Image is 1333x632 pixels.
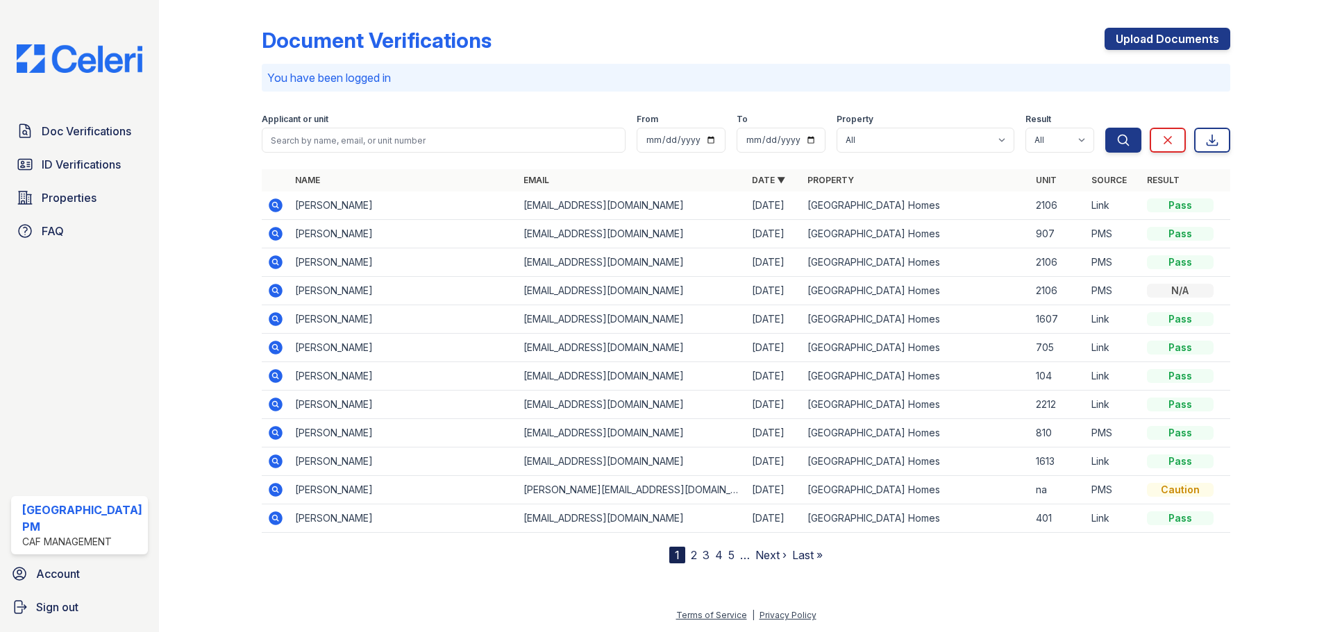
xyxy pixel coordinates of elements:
span: Doc Verifications [42,123,131,139]
td: [GEOGRAPHIC_DATA] Homes [802,220,1030,248]
td: [DATE] [746,191,802,220]
div: Pass [1147,312,1214,326]
td: 2212 [1030,391,1086,419]
td: [EMAIL_ADDRESS][DOMAIN_NAME] [518,362,746,391]
td: 2106 [1030,248,1086,277]
div: Pass [1147,255,1214,269]
td: [EMAIL_ADDRESS][DOMAIN_NAME] [518,248,746,277]
td: [GEOGRAPHIC_DATA] Homes [802,391,1030,419]
div: Pass [1147,369,1214,383]
td: na [1030,476,1086,504]
span: ID Verifications [42,156,121,173]
td: [DATE] [746,391,802,419]
td: 2106 [1030,277,1086,305]
td: 705 [1030,334,1086,362]
a: Result [1147,175,1180,185]
div: Document Verifications [262,28,492,53]
td: [DATE] [746,277,802,305]
span: Sign out [36,599,78,615]
td: [EMAIL_ADDRESS][DOMAIN_NAME] [518,334,746,362]
p: You have been logged in [267,69,1225,86]
td: [PERSON_NAME] [290,191,518,220]
td: [GEOGRAPHIC_DATA] Homes [802,277,1030,305]
span: Account [36,565,80,582]
div: Pass [1147,227,1214,241]
td: PMS [1086,248,1141,277]
label: Property [837,114,873,125]
td: [GEOGRAPHIC_DATA] Homes [802,504,1030,533]
div: 1 [669,547,685,563]
label: From [637,114,658,125]
td: [EMAIL_ADDRESS][DOMAIN_NAME] [518,305,746,334]
td: Link [1086,305,1141,334]
td: [EMAIL_ADDRESS][DOMAIN_NAME] [518,504,746,533]
td: Link [1086,391,1141,419]
div: Pass [1147,198,1214,212]
div: | [752,610,755,620]
div: Pass [1147,511,1214,525]
td: [GEOGRAPHIC_DATA] Homes [802,305,1030,334]
a: 2 [691,548,697,562]
td: 1613 [1030,447,1086,476]
td: [EMAIL_ADDRESS][DOMAIN_NAME] [518,191,746,220]
td: PMS [1086,419,1141,447]
td: [GEOGRAPHIC_DATA] Homes [802,248,1030,277]
td: [GEOGRAPHIC_DATA] Homes [802,447,1030,476]
label: Result [1025,114,1051,125]
a: Next › [755,548,787,562]
a: Account [6,560,153,588]
td: [EMAIL_ADDRESS][DOMAIN_NAME] [518,391,746,419]
a: Source [1091,175,1127,185]
td: [PERSON_NAME][EMAIL_ADDRESS][DOMAIN_NAME] [518,476,746,504]
td: PMS [1086,277,1141,305]
a: Doc Verifications [11,117,148,145]
div: Caution [1147,483,1214,497]
a: 5 [728,548,735,562]
div: CAF Management [22,535,142,549]
td: [PERSON_NAME] [290,504,518,533]
td: [PERSON_NAME] [290,220,518,248]
td: Link [1086,504,1141,533]
div: N/A [1147,284,1214,298]
td: [DATE] [746,220,802,248]
td: Link [1086,191,1141,220]
td: 401 [1030,504,1086,533]
input: Search by name, email, or unit number [262,128,626,153]
span: Properties [42,189,97,206]
td: 810 [1030,419,1086,447]
td: PMS [1086,220,1141,248]
td: [EMAIL_ADDRESS][DOMAIN_NAME] [518,447,746,476]
td: [PERSON_NAME] [290,447,518,476]
td: [DATE] [746,476,802,504]
td: 1607 [1030,305,1086,334]
a: 4 [715,548,723,562]
span: … [740,547,750,563]
td: 907 [1030,220,1086,248]
td: [EMAIL_ADDRESS][DOMAIN_NAME] [518,419,746,447]
div: Pass [1147,426,1214,440]
td: [DATE] [746,419,802,447]
td: [EMAIL_ADDRESS][DOMAIN_NAME] [518,220,746,248]
a: Name [295,175,320,185]
td: [DATE] [746,305,802,334]
a: Email [523,175,549,185]
a: Privacy Policy [760,610,816,620]
div: Pass [1147,398,1214,411]
td: [GEOGRAPHIC_DATA] Homes [802,191,1030,220]
a: Date ▼ [752,175,785,185]
a: Unit [1036,175,1057,185]
td: [PERSON_NAME] [290,362,518,391]
td: [PERSON_NAME] [290,476,518,504]
td: [DATE] [746,334,802,362]
td: Link [1086,334,1141,362]
td: Link [1086,362,1141,391]
td: [PERSON_NAME] [290,334,518,362]
a: Sign out [6,593,153,621]
td: [GEOGRAPHIC_DATA] Homes [802,419,1030,447]
label: To [737,114,748,125]
td: PMS [1086,476,1141,504]
td: [GEOGRAPHIC_DATA] Homes [802,362,1030,391]
a: 3 [703,548,710,562]
label: Applicant or unit [262,114,328,125]
a: Upload Documents [1105,28,1230,50]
